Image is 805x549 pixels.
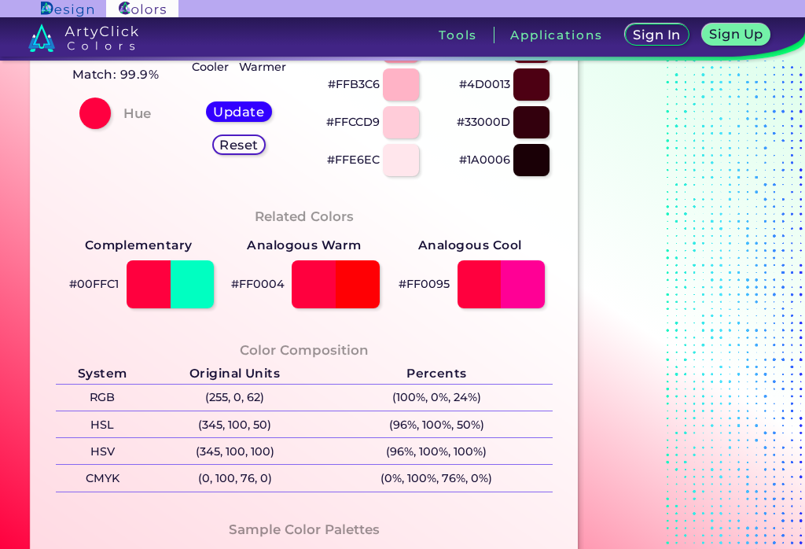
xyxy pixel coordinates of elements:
h5: Sign In [633,28,680,41]
strong: Analogous Cool [418,235,522,256]
p: #4D0013 [459,75,510,94]
p: HSV [56,438,149,464]
p: (96%, 100%, 100%) [321,438,553,464]
p: Cooler [192,57,229,76]
h4: Color Composition [240,339,369,362]
h5: Original Units [149,363,320,384]
p: (0%, 100%, 76%, 0%) [321,465,553,491]
a: Sign In [625,24,689,46]
p: #1A0006 [459,150,510,169]
p: (96%, 100%, 50%) [321,411,553,437]
h5: Match: 99.9% [50,64,181,85]
h4: Sample Color Palettes [229,518,380,541]
p: (345, 100, 50) [149,411,320,437]
p: HSL [56,411,149,437]
a: Sign Up [702,24,771,46]
p: #FF0095 [399,274,450,293]
h5: Reset [219,138,258,151]
h5: Sign Up [709,28,763,40]
h3: Applications [510,29,602,41]
h4: Hue [123,102,151,125]
p: (255, 0, 62) [149,385,320,411]
p: #33000D [457,112,510,131]
p: #00FFC1 [69,274,119,293]
h5: Percents [321,363,553,384]
h5: Update [213,105,264,118]
p: #FF0004 [231,274,285,293]
p: #FFCCD9 [326,112,380,131]
img: logo_artyclick_colors_white.svg [28,24,139,52]
strong: Analogous Warm [247,235,362,256]
p: (0, 100, 76, 0) [149,465,320,491]
p: (345, 100, 100) [149,438,320,464]
strong: Complementary [85,235,193,256]
p: CMYK [56,465,149,491]
h5: System [56,363,149,384]
p: #FFE6EC [327,150,380,169]
img: ArtyClick Design logo [41,2,94,17]
p: #FFB3C6 [328,75,380,94]
h4: Related Colors [255,205,354,228]
p: Warmer [239,57,286,76]
p: RGB [56,385,149,411]
p: (100%, 0%, 24%) [321,385,553,411]
h3: Tools [439,29,477,41]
